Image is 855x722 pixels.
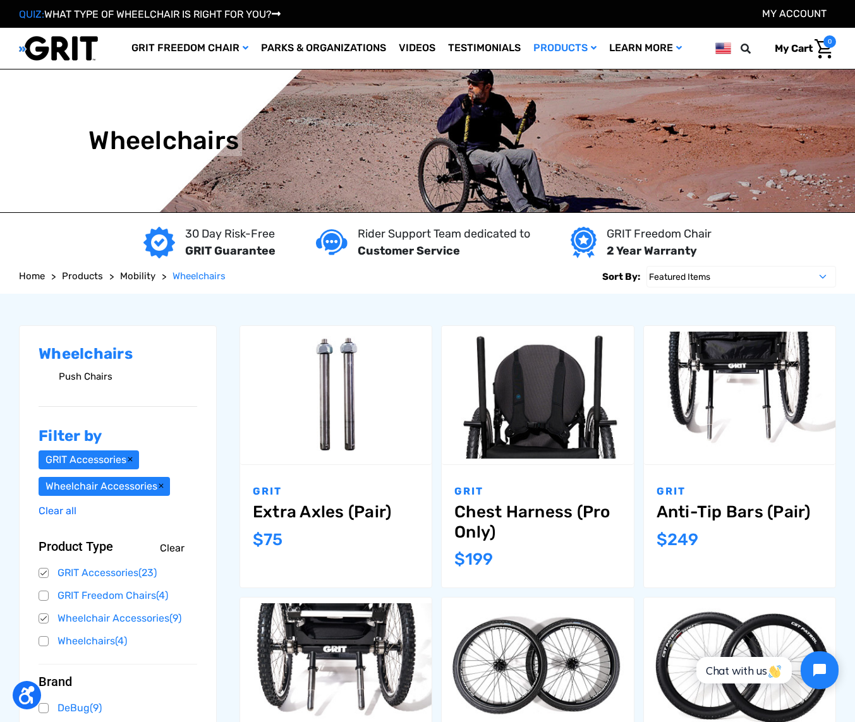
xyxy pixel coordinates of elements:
span: Home [19,270,45,282]
a: GRIT Accessories(23) [39,563,197,582]
img: GRIT Extra Axles: pair of stainless steel axles to use with extra set of wheels and all GRIT Free... [240,332,432,459]
span: Brand [39,674,72,689]
a: Push Chairs [59,368,197,386]
iframe: Tidio Chat [682,641,849,700]
button: Product Type [39,539,197,554]
a: Extra Axles (Pair),$75.00 [253,502,419,522]
p: GRIT Freedom Chair [607,226,712,243]
img: Customer service [316,229,348,255]
a: Wheelchair Accessories [39,477,170,496]
a: Learn More [603,28,688,69]
p: GRIT [454,484,621,499]
a: Clear [160,541,185,556]
span: (9) [90,702,102,714]
a: Clear all [39,505,76,517]
a: Wheelchair Accessories(9) [39,609,197,628]
a: Cart with 0 items [765,35,836,62]
span: (9) [169,612,181,624]
button: Brand [39,674,197,689]
a: Wheelchairs [173,269,226,284]
a: Chest Harness (Pro Only),$199.00 [454,502,621,541]
span: Product Type [39,539,113,554]
strong: 2 Year Warranty [607,244,697,258]
strong: Customer Service [358,244,460,258]
img: GRIT Guarantee [143,227,175,258]
span: Mobility [120,270,155,282]
p: GRIT [253,484,419,499]
span: (4) [156,589,168,601]
a: Chest Harness (Pro Only),$199.00 [442,326,633,465]
span: My Cart [775,42,813,54]
a: GRIT Freedom Chairs(4) [39,586,197,605]
p: GRIT [657,484,823,499]
a: Anti-Tip Bars (Pair),$249.00 [657,502,823,522]
span: QUIZ: [19,8,44,20]
img: GRIT Chest Harness: chest security straps installed on seatback of GRIT Freedom Chair: Pro for ad... [442,332,633,459]
h2: Wheelchairs [39,345,197,363]
a: DeBug(9) [39,699,197,718]
a: Parks & Organizations [255,28,392,69]
img: GRIT All-Terrain Wheelchair and Mobility Equipment [19,35,98,61]
span: (4) [115,635,127,647]
span: $75 [253,530,282,550]
span: (23) [138,567,157,579]
input: Search [746,35,765,62]
p: Rider Support Team dedicated to [358,226,530,243]
a: GRIT Freedom Chair [125,28,255,69]
span: Wheelchairs [173,270,226,282]
img: us.png [715,40,731,56]
span: $199 [454,550,493,569]
h2: Filter by [39,427,197,445]
a: Mobility [120,269,155,284]
span: 0 [823,35,836,48]
p: 30 Day Risk-Free [185,226,276,243]
a: Wheelchairs(4) [39,632,197,651]
span: $249 [657,530,698,550]
a: Products [527,28,603,69]
label: Sort By: [602,266,640,287]
a: Videos [392,28,442,69]
a: Extra Axles (Pair),$75.00 [240,326,432,465]
h1: Wheelchairs [88,126,239,156]
strong: GRIT Guarantee [185,244,276,258]
a: GRIT Accessories [39,450,139,469]
img: GRIT Anti-Tip Bars: back of GRIT Freedom Chair with anti-tip balance sticks pair installed at rea... [644,332,835,459]
a: Products [62,269,103,284]
img: Year warranty [571,227,597,258]
a: Anti-Tip Bars (Pair),$249.00 [644,326,835,465]
img: Cart [815,39,833,59]
a: QUIZ:WHAT TYPE OF WHEELCHAIR IS RIGHT FOR YOU? [19,8,281,20]
a: Account [762,8,827,20]
a: Testimonials [442,28,527,69]
span: Products [62,270,103,282]
a: Home [19,269,45,284]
